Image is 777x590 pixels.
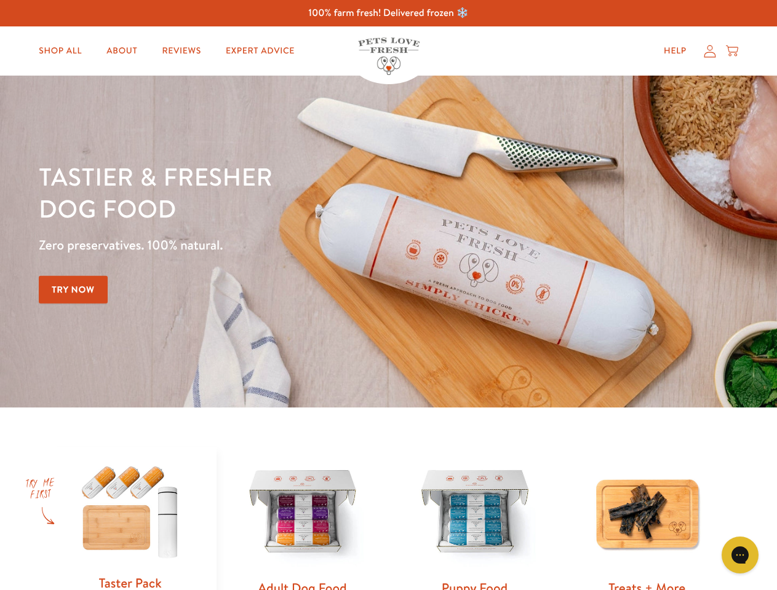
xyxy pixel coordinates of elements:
[216,39,305,63] a: Expert Advice
[39,234,505,256] p: Zero preservatives. 100% natural.
[358,37,420,75] img: Pets Love Fresh
[715,532,765,578] iframe: Gorgias live chat messenger
[654,39,696,63] a: Help
[29,39,92,63] a: Shop All
[97,39,147,63] a: About
[152,39,210,63] a: Reviews
[39,276,108,304] a: Try Now
[39,160,505,224] h1: Tastier & fresher dog food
